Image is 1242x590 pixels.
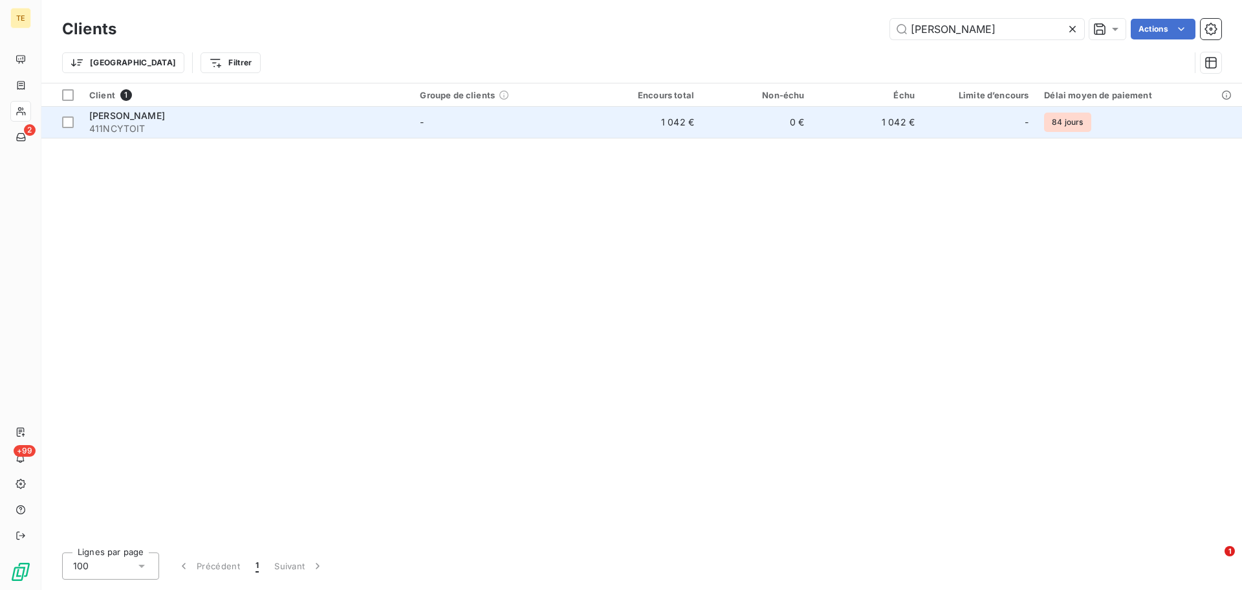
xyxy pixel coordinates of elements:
[420,90,495,100] span: Groupe de clients
[120,89,132,101] span: 1
[24,124,36,136] span: 2
[73,560,89,573] span: 100
[62,17,116,41] h3: Clients
[267,552,332,580] button: Suivant
[1131,19,1195,39] button: Actions
[14,445,36,457] span: +99
[248,552,267,580] button: 1
[812,107,922,138] td: 1 042 €
[89,122,404,135] span: 411NCYTOIT
[1025,116,1029,129] span: -
[201,52,260,73] button: Filtrer
[930,90,1029,100] div: Limite d’encours
[600,90,694,100] div: Encours total
[10,8,31,28] div: TE
[890,19,1084,39] input: Rechercher
[592,107,702,138] td: 1 042 €
[169,552,248,580] button: Précédent
[1225,546,1235,556] span: 1
[62,52,184,73] button: [GEOGRAPHIC_DATA]
[89,110,165,121] span: [PERSON_NAME]
[420,116,424,127] span: -
[1198,546,1229,577] iframe: Intercom live chat
[1044,113,1091,132] span: 84 jours
[10,127,30,147] a: 2
[256,560,259,573] span: 1
[89,90,115,100] span: Client
[1044,90,1234,100] div: Délai moyen de paiement
[710,90,804,100] div: Non-échu
[702,107,812,138] td: 0 €
[10,562,31,582] img: Logo LeanPay
[820,90,914,100] div: Échu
